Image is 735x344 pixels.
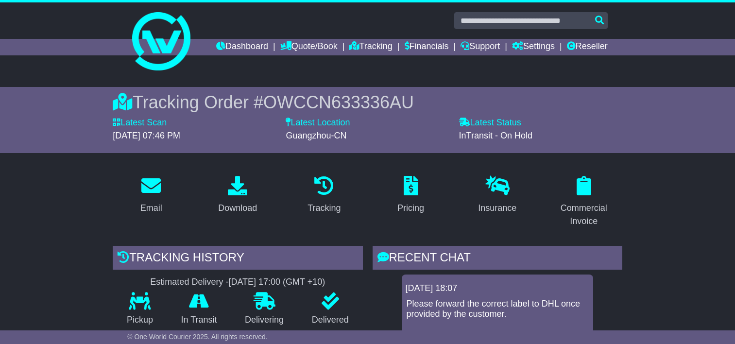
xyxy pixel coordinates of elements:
span: Guangzhou-CN [286,131,346,140]
label: Latest Scan [113,118,167,128]
a: Financials [405,39,449,55]
a: Support [461,39,500,55]
p: In Transit [167,315,231,326]
div: [DATE] 18:07 [406,283,589,294]
a: Tracking [349,39,392,55]
div: Insurance [478,202,516,215]
p: Pickup [113,315,167,326]
div: Pricing [397,202,424,215]
label: Latest Location [286,118,350,128]
div: [DATE] 17:00 (GMT +10) [228,277,325,288]
p: Delivering [231,315,298,326]
label: Latest Status [459,118,521,128]
a: Dashboard [216,39,268,55]
a: Quote/Book [280,39,338,55]
a: Tracking [301,172,347,218]
a: Commercial Invoice [546,172,622,231]
span: OWCCN633336AU [263,92,414,112]
div: Download [218,202,257,215]
div: Tracking [308,202,341,215]
div: Estimated Delivery - [113,277,362,288]
div: Commercial Invoice [552,202,616,228]
p: Please forward the correct label to DHL once provided by the customer. -Aira [407,299,588,341]
p: Delivered [298,315,363,326]
div: Tracking Order # [113,92,622,113]
span: [DATE] 07:46 PM [113,131,180,140]
span: © One World Courier 2025. All rights reserved. [127,333,268,341]
a: Settings [512,39,555,55]
div: Tracking history [113,246,362,272]
a: Pricing [391,172,430,218]
a: Insurance [472,172,523,218]
div: RECENT CHAT [373,246,622,272]
a: Email [134,172,169,218]
span: InTransit - On Hold [459,131,532,140]
div: Email [140,202,162,215]
a: Download [212,172,263,218]
a: Reseller [567,39,608,55]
